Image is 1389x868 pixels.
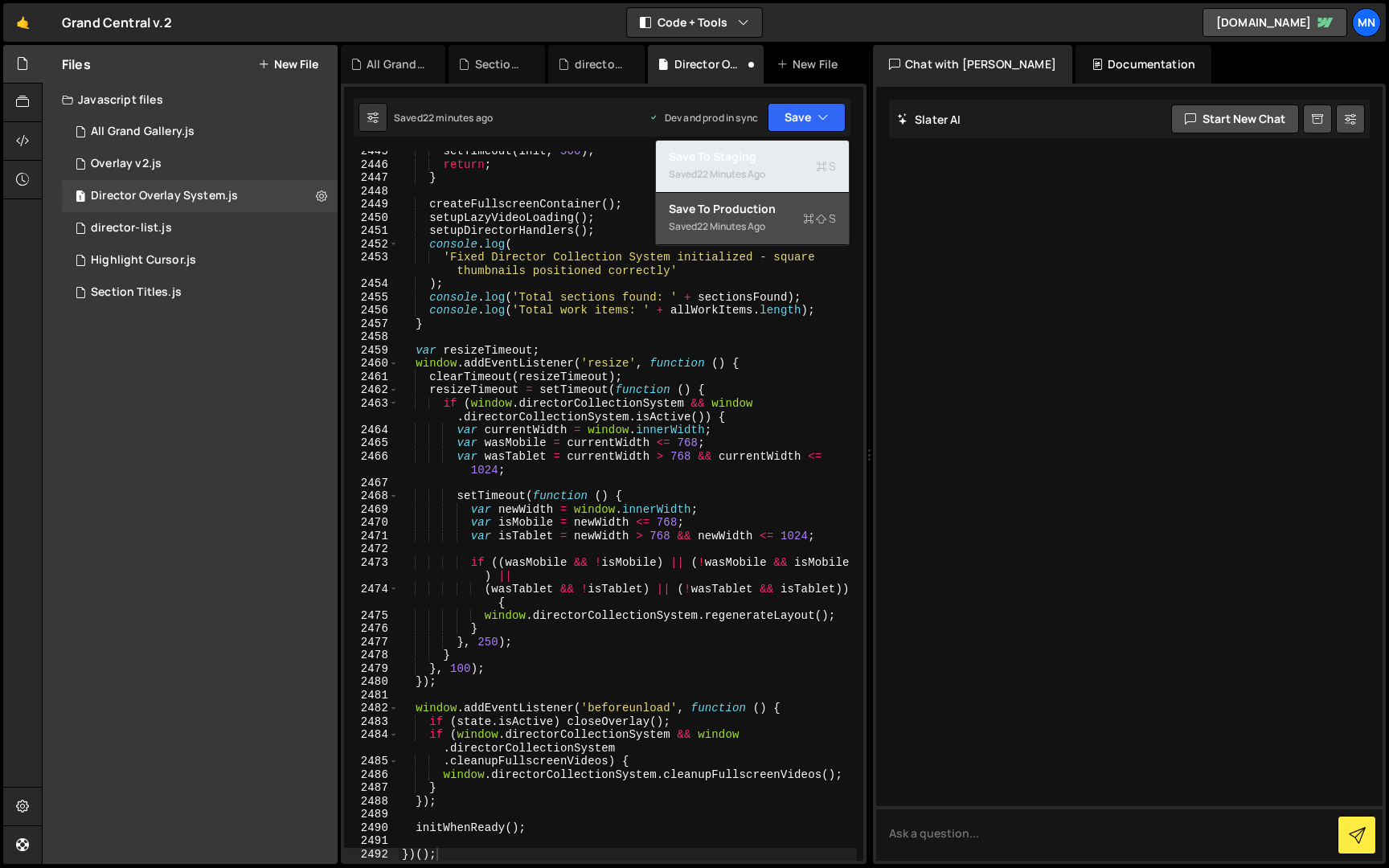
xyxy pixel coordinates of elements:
div: 2473 [344,556,399,583]
div: Javascript files [43,84,338,116]
div: 2478 [344,649,399,662]
div: 2450 [344,211,399,225]
div: 2452 [344,238,399,252]
div: Highlight Cursor.js [91,253,196,268]
div: 2487 [344,781,399,795]
a: [DOMAIN_NAME] [1203,8,1347,37]
span: S [816,158,836,174]
div: 2476 [344,622,399,636]
button: New File [258,58,318,71]
div: 2491 [344,834,399,848]
div: 2492 [344,848,399,862]
div: 2445 [344,145,399,158]
div: 2469 [344,503,399,517]
div: 2488 [344,795,399,809]
div: 2448 [344,185,399,199]
div: 2451 [344,224,399,238]
div: director-list.js [91,221,172,235]
div: 2462 [344,383,399,397]
div: 2484 [344,728,399,755]
div: Save to Staging [669,149,836,165]
div: 2461 [344,371,399,384]
div: All Grand Gallery.js [367,56,426,72]
div: Section Titles.js [91,285,182,300]
div: 2482 [344,702,399,715]
h2: Slater AI [897,112,961,127]
div: Director Overlay System.js [91,189,238,203]
div: 15298/43117.js [62,244,338,276]
div: 2477 [344,636,399,649]
div: Director Overlay System.js [674,56,744,72]
div: 2480 [344,675,399,689]
div: Saved [394,111,493,125]
div: 2447 [344,171,399,185]
div: 2472 [344,542,399,556]
div: 2471 [344,530,399,543]
div: Documentation [1076,45,1211,84]
button: Start new chat [1171,104,1299,133]
div: 2456 [344,304,399,317]
div: 2474 [344,583,399,609]
button: Save [768,103,846,132]
span: S [803,211,836,227]
div: 2467 [344,477,399,490]
div: 2460 [344,357,399,371]
div: 2483 [344,715,399,729]
div: 2449 [344,198,399,211]
div: 15298/45944.js [62,148,338,180]
span: 1 [76,191,85,204]
div: 22 minutes ago [423,111,493,125]
div: 15298/43578.js [62,116,338,148]
div: 2458 [344,330,399,344]
div: 2446 [344,158,399,172]
div: 2481 [344,689,399,702]
div: 2459 [344,344,399,358]
div: 22 minutes ago [697,219,765,233]
div: director-list.js [575,56,626,72]
div: Overlay v2.js [91,157,162,171]
a: 🤙 [3,3,43,42]
div: Section Titles.js [475,56,527,72]
div: 2485 [344,755,399,768]
div: Grand Central v.2 [62,13,172,32]
div: 22 minutes ago [697,167,765,181]
div: 15298/40223.js [62,276,338,309]
div: 2454 [344,277,399,291]
div: 2468 [344,489,399,503]
div: 2490 [344,821,399,835]
div: Chat with [PERSON_NAME] [873,45,1072,84]
div: 2465 [344,436,399,450]
div: All Grand Gallery.js [91,125,195,139]
div: 2479 [344,662,399,676]
div: 2470 [344,516,399,530]
h2: Files [62,55,91,73]
div: Saved [669,217,836,236]
div: 2489 [344,808,399,821]
div: 2464 [344,424,399,437]
button: Save to ProductionS Saved22 minutes ago [656,193,849,245]
div: 2455 [344,291,399,305]
a: MN [1352,8,1381,37]
div: 2486 [344,768,399,782]
button: Save to StagingS Saved22 minutes ago [656,141,849,193]
div: 2457 [344,317,399,331]
div: 2463 [344,397,399,424]
div: 15298/42891.js [62,180,338,212]
div: 2475 [344,609,399,623]
button: Code + Tools [627,8,762,37]
div: Dev and prod in sync [649,111,758,125]
div: Saved [669,165,836,184]
div: Save to Production [669,201,836,217]
div: 15298/40379.js [62,212,338,244]
div: New File [776,56,844,72]
div: 2453 [344,251,399,277]
div: 2466 [344,450,399,477]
